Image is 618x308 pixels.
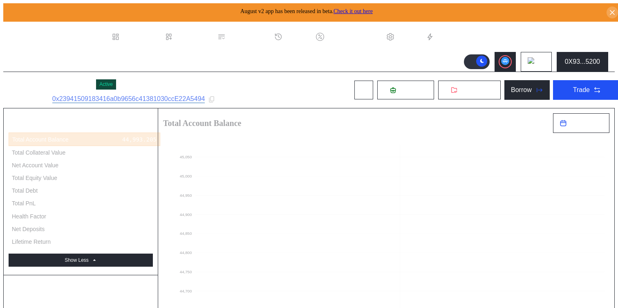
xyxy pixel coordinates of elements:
[123,33,155,40] div: Dashboard
[511,86,532,94] div: Borrow
[12,174,57,182] div: Total Equity Value
[9,117,153,133] div: Account Summary
[438,80,501,100] button: Withdraw
[12,238,51,245] div: Lifetime Return
[122,136,157,143] div: 44,993.205
[10,96,49,103] div: Subaccount ID:
[12,162,58,169] div: Net Account Value
[573,86,590,94] div: Trade
[269,22,311,52] a: History
[122,149,156,156] div: 44,993.205
[129,213,156,220] div: Infinity
[12,225,45,233] div: Net Deposits
[12,187,38,194] div: Total Debt
[504,80,550,100] button: Borrow
[153,225,156,233] div: -
[286,33,306,40] div: History
[528,57,537,66] img: chain logo
[461,86,488,94] span: Withdraw
[176,33,208,40] div: Loan Book
[311,22,381,52] a: Discount Factors
[9,254,153,267] button: Show Less
[180,174,192,178] text: 45,000
[107,22,160,52] a: Dashboard
[381,22,421,52] a: Admin
[521,52,552,72] button: chain logo
[437,33,474,40] div: Automations
[334,8,373,14] a: Check it out here
[377,80,434,100] button: Deposit
[12,200,36,207] div: Total PnL
[399,86,421,94] span: Deposit
[570,120,602,126] span: Last 24 Hours
[10,77,93,92] div: Upshift AVAX (2)
[122,162,156,169] div: 44,993.205
[327,33,376,40] div: Discount Factors
[12,213,46,220] div: Health Factor
[12,136,69,143] div: Total Account Balance
[229,33,264,40] div: Permissions
[180,250,192,255] text: 44,800
[240,8,373,14] span: August v2 app has been released in beta.
[12,149,65,156] div: Total Collateral Value
[180,212,192,217] text: 44,900
[565,58,600,65] div: 0X93...5200
[52,95,205,103] a: 0x23941509183416a0b9656c41381030ccE22A5494
[398,33,416,40] div: Admin
[180,231,192,236] text: 44,850
[180,193,192,198] text: 44,950
[180,270,192,274] text: 44,750
[557,52,608,72] button: 0X93...5200
[180,289,192,293] text: 44,700
[65,257,89,263] div: Show Less
[180,155,192,159] text: 45,050
[160,22,213,52] a: Loan Book
[9,283,153,299] div: Account Balance
[153,200,156,207] div: -
[99,81,113,87] div: Active
[139,187,156,194] div: 0.000
[122,174,156,182] div: 44,993.205
[153,238,156,245] div: -
[553,113,609,133] button: Last 24 Hours
[421,22,479,52] a: Automations
[163,119,546,127] h2: Total Account Balance
[213,22,269,52] a: Permissions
